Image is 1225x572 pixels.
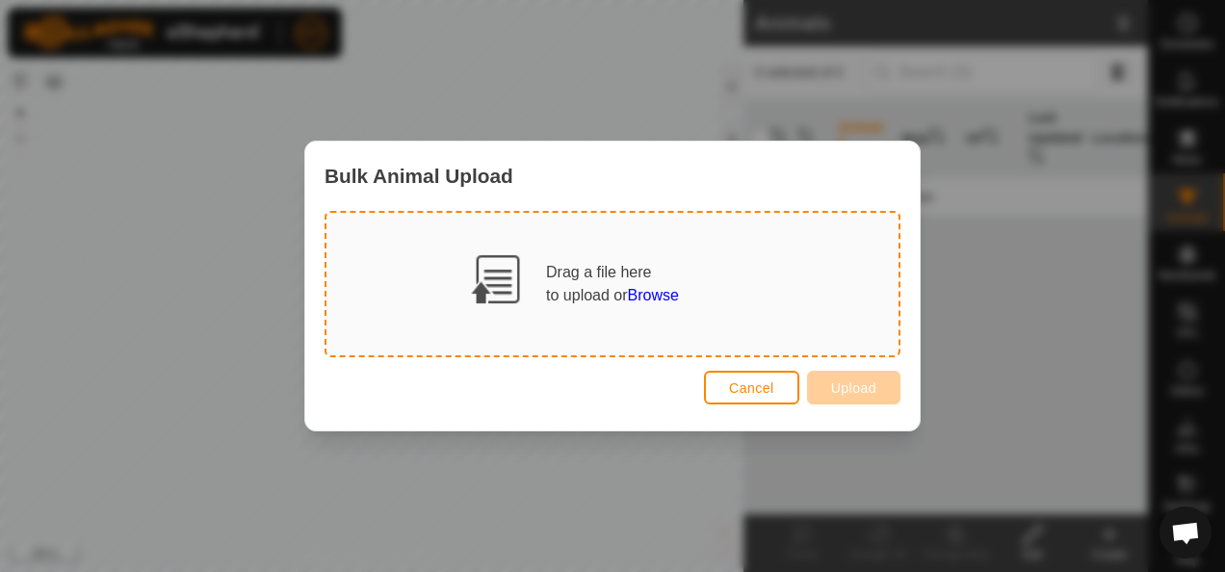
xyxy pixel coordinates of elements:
[729,380,774,396] span: Cancel
[704,371,799,404] button: Cancel
[546,261,679,307] div: Drag a file here
[1160,507,1212,559] a: Open chat
[807,371,900,404] button: Upload
[831,380,876,396] span: Upload
[325,161,513,191] span: Bulk Animal Upload
[628,287,679,303] span: Browse
[546,284,679,307] div: to upload or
